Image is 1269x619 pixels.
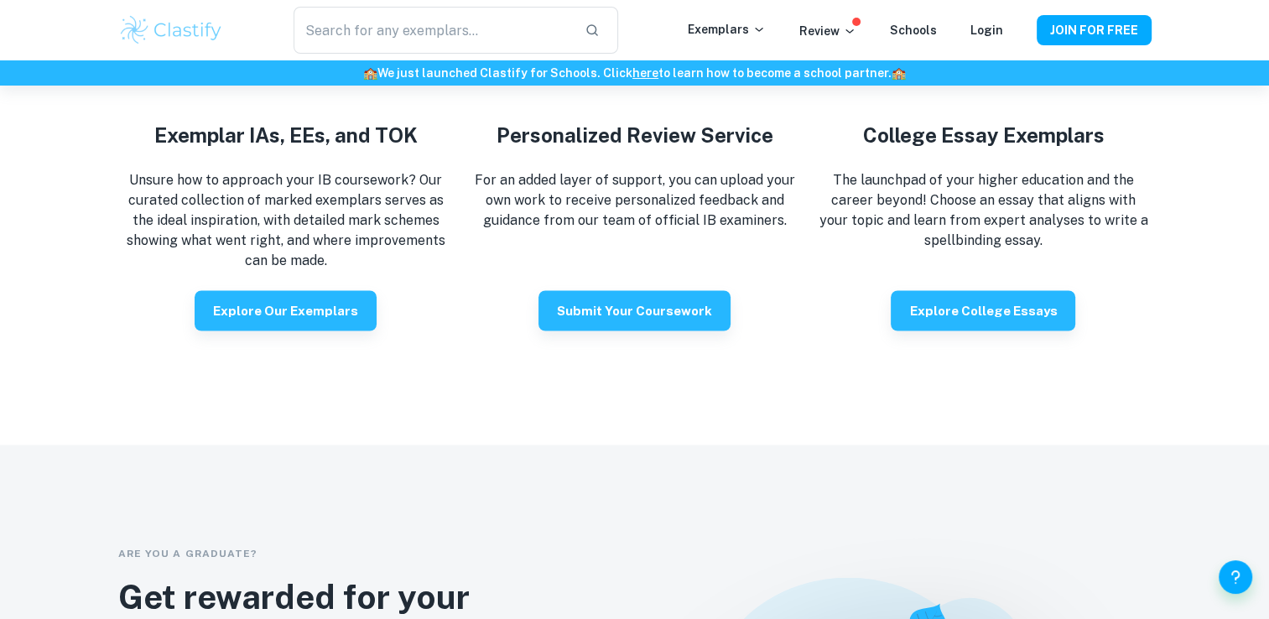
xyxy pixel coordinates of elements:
span: 🏫 [892,66,906,80]
h6: We just launched Clastify for Schools. Click to learn how to become a school partner. [3,64,1266,82]
input: Search for any exemplars... [294,7,570,54]
button: JOIN FOR FREE [1037,15,1152,45]
p: Are you a graduate? [118,545,529,560]
span: 🏫 [363,66,377,80]
a: Login [970,23,1003,37]
p: Unsure how to approach your IB coursework? Our curated collection of marked exemplars serves as t... [118,169,454,270]
img: Clastify logo [118,13,225,47]
p: Exemplars [688,20,766,39]
a: Explore our exemplars [195,301,377,317]
p: Review [799,22,856,40]
a: here [632,66,658,80]
h4: Exemplar IAs, EEs, and TOK [118,119,454,149]
button: Submit your coursework [538,290,731,330]
button: Help and Feedback [1219,560,1252,594]
p: The launchpad of your higher education and the career beyond! Choose an essay that aligns with yo... [815,169,1151,250]
h4: Personalized Review Service [466,119,802,149]
button: Explore our exemplars [195,290,377,330]
p: For an added layer of support, you can upload your own work to receive personalized feedback and ... [466,169,802,230]
h4: College Essay Exemplars [815,119,1151,149]
a: Schools [890,23,937,37]
a: Explore College Essays [891,301,1075,317]
button: Explore College Essays [891,290,1075,330]
a: Submit your coursework [538,301,731,317]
